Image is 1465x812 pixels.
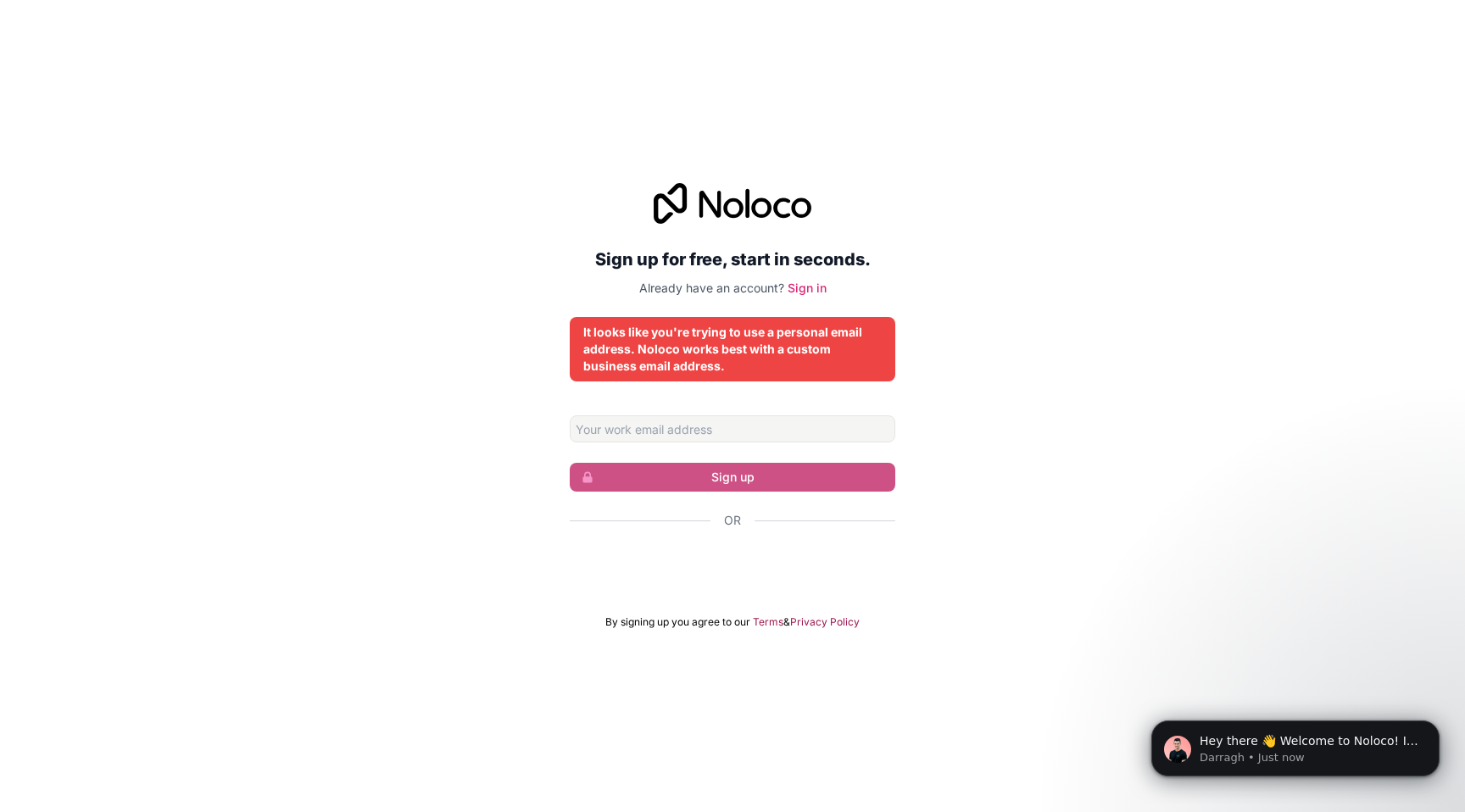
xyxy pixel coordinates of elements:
[788,281,827,295] a: Sign in
[639,281,784,295] span: Already have an account?
[583,324,882,375] div: It looks like you're trying to use a personal email address. Noloco works best with a custom busi...
[561,548,904,585] iframe: Sign in with Google Button
[1126,685,1465,804] iframe: Intercom notifications message
[605,615,750,629] span: By signing up you agree to our
[790,615,860,629] a: Privacy Policy
[570,415,895,442] input: Email address
[753,615,783,629] a: Terms
[783,615,790,629] span: &
[724,512,741,529] span: Or
[570,463,895,492] button: Sign up
[570,244,895,275] h2: Sign up for free, start in seconds.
